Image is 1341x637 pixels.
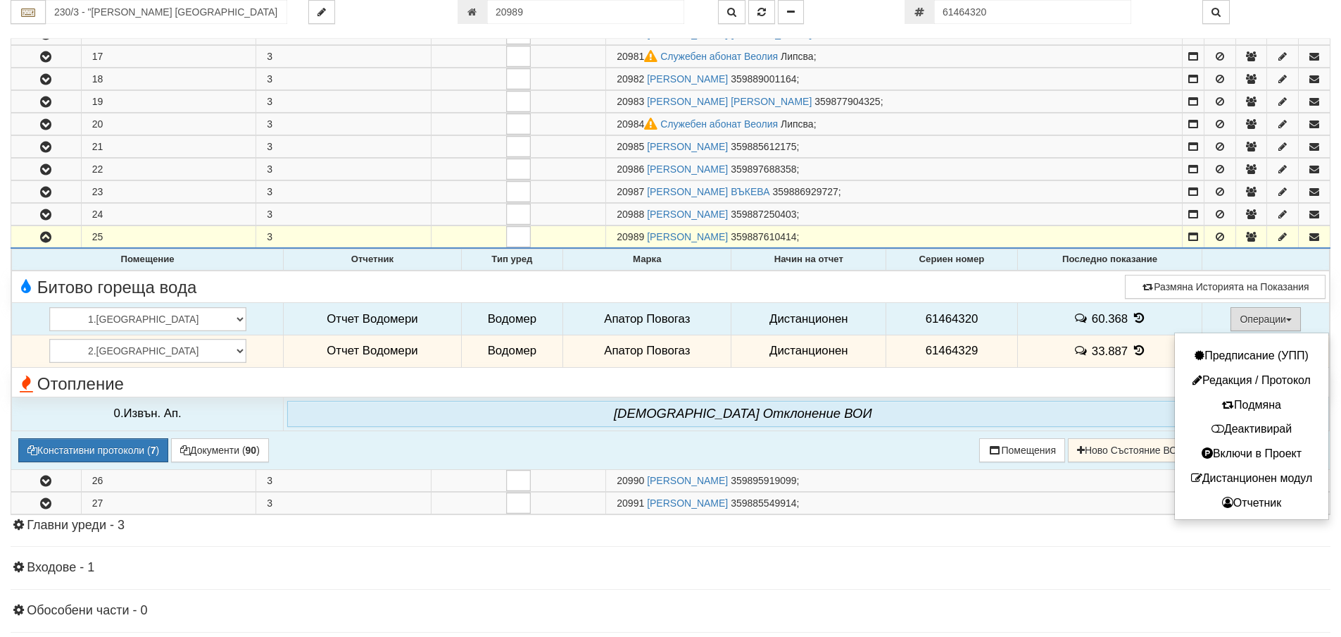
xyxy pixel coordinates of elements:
[886,249,1017,271] th: Сериен номер
[731,209,796,220] span: 359887250403
[256,46,432,68] td: 3
[731,231,796,242] span: 359887610414
[731,335,886,367] td: Дистанционен
[81,68,256,90] td: 18
[1178,495,1325,512] button: Отчетник
[1125,275,1326,299] button: Размяна Историята на Показания
[563,303,731,335] td: Апатор Повогаз
[81,91,256,113] td: 19
[256,469,432,491] td: 3
[647,209,728,220] a: [PERSON_NAME]
[1178,372,1325,390] button: Редакция / Протокол
[151,445,156,456] b: 7
[647,141,728,152] a: [PERSON_NAME]
[617,96,644,107] span: Партида №
[926,344,978,357] span: 61464329
[81,113,256,135] td: 20
[606,181,1183,203] td: ;
[11,604,1330,618] h4: Обособени части - 0
[563,335,731,367] td: Апатор Повогаз
[606,469,1183,491] td: ;
[461,335,563,367] td: Водомер
[731,73,796,85] span: 359889001164
[647,231,728,242] a: [PERSON_NAME]
[979,438,1065,462] button: Помещения
[731,475,796,486] span: 359895919099
[81,204,256,225] td: 24
[256,159,432,180] td: 3
[15,375,124,393] span: Отопление
[11,519,1330,533] h4: Главни уреди - 3
[606,68,1183,90] td: ;
[81,492,256,514] td: 27
[256,136,432,158] td: 3
[647,497,728,509] a: [PERSON_NAME]
[81,469,256,491] td: 26
[1092,312,1128,326] span: 60.368
[660,118,778,130] a: Служебен абонат Веолия
[461,249,563,271] th: Тип уред
[246,445,257,456] b: 90
[617,209,644,220] span: Партида №
[1178,421,1325,438] button: Деактивирай
[660,51,778,62] a: Служебен абонат Веолия
[647,163,728,175] a: [PERSON_NAME]
[1092,345,1128,358] span: 33.887
[81,181,256,203] td: 23
[772,186,838,197] span: 359886929727
[11,561,1330,575] h4: Входове - 1
[1178,445,1325,463] button: Включи в Проект
[1131,344,1147,357] span: История на показанията
[606,113,1183,135] td: ;
[781,51,814,62] span: Липсва
[81,136,256,158] td: 21
[563,249,731,271] th: Марка
[606,204,1183,225] td: ;
[1131,311,1147,325] span: История на показанията
[461,303,563,335] td: Водомер
[1178,347,1325,365] button: Предписание (УПП)
[731,249,886,271] th: Начин на отчет
[647,73,728,85] a: [PERSON_NAME]
[1017,249,1202,271] th: Последно показание
[617,141,644,152] span: Партида №
[81,226,256,249] td: 25
[617,475,644,486] span: Партида №
[617,497,644,509] span: Партида №
[647,186,769,197] a: [PERSON_NAME] ВЪКЕВА
[256,226,432,249] td: 3
[15,278,196,297] span: Битово гореща вода
[606,159,1183,180] td: ;
[617,118,660,130] span: Партида №
[1068,438,1193,462] button: Ново Състояние ВОИ
[647,96,812,107] a: [PERSON_NAME] [PERSON_NAME]
[1178,397,1325,414] button: Подмяна
[12,397,284,431] td: 0.Извън. Ап.
[781,118,814,130] span: Липсва
[647,475,728,486] a: [PERSON_NAME]
[256,181,432,203] td: 3
[731,141,796,152] span: 359885612175
[256,492,432,514] td: 3
[1074,311,1092,325] span: История на забележките
[814,96,880,107] span: 359877904325
[1178,470,1325,488] button: Дистанционен модул
[327,312,417,326] span: Отчет Водомери
[327,344,417,357] span: Отчет Водомери
[606,91,1183,113] td: ;
[731,497,796,509] span: 359885549914
[256,91,432,113] td: 3
[606,46,1183,68] td: ;
[617,51,660,62] span: Партида №
[284,249,461,271] th: Отчетник
[1074,344,1092,357] span: История на забележките
[606,136,1183,158] td: ;
[606,226,1183,249] td: ;
[1230,307,1301,331] button: Операции
[81,159,256,180] td: 22
[617,231,644,242] span: Партида №
[256,113,432,135] td: 3
[256,204,432,225] td: 3
[614,406,872,421] i: [DEMOGRAPHIC_DATA] Oтклонение ВОИ
[731,163,796,175] span: 359897688358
